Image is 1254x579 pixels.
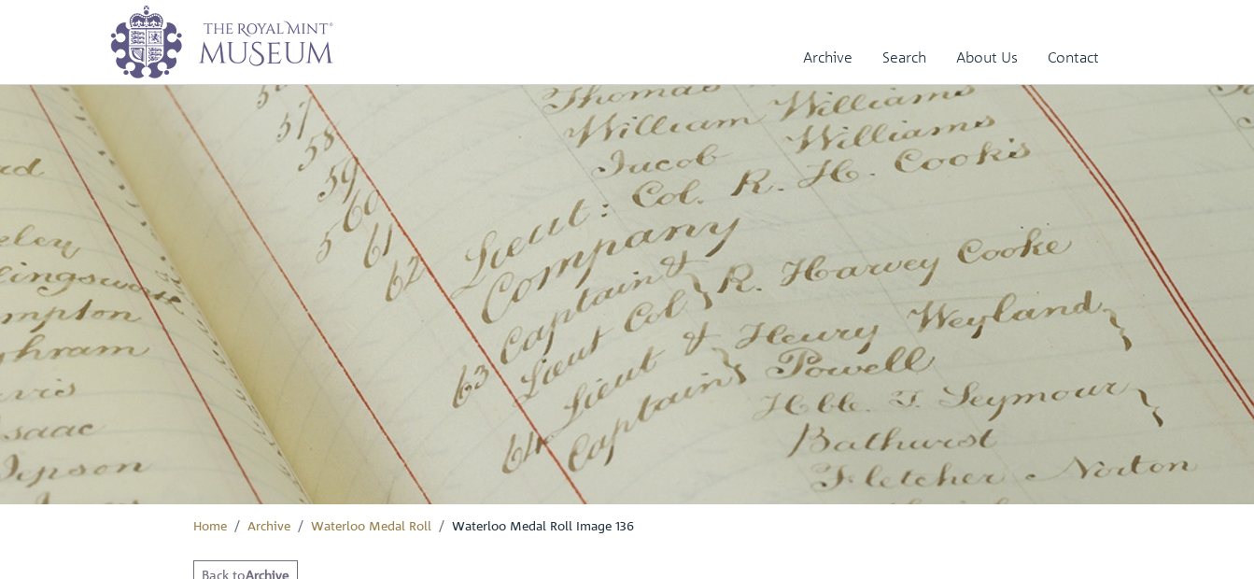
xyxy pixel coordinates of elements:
span: Waterloo Medal Roll Image 136 [452,516,634,533]
a: Home [193,516,227,533]
a: About Us [956,31,1018,84]
a: Archive [247,516,290,533]
img: logo_wide.png [109,5,333,79]
a: Archive [803,31,852,84]
a: Search [882,31,926,84]
a: Waterloo Medal Roll [311,516,431,533]
a: Contact [1048,31,1099,84]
